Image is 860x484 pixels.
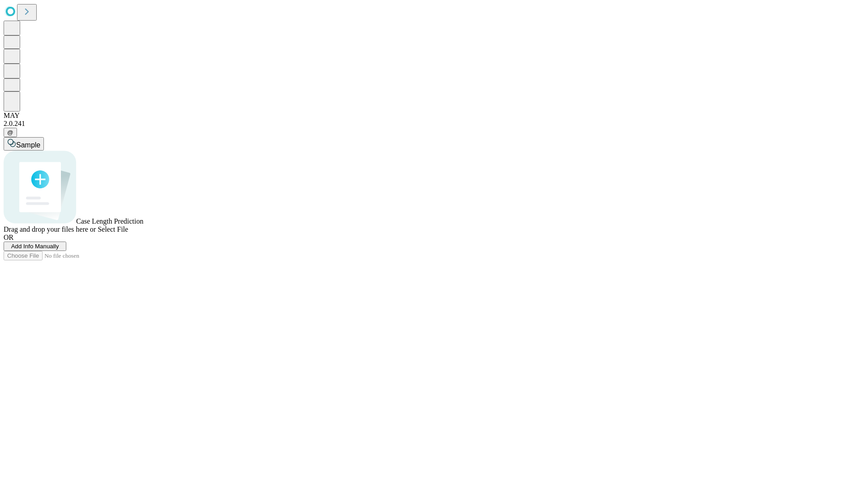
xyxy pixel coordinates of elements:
span: OR [4,233,13,241]
button: @ [4,128,17,137]
span: Case Length Prediction [76,217,143,225]
button: Sample [4,137,44,151]
span: Select File [98,225,128,233]
span: Sample [16,141,40,149]
div: MAY [4,112,856,120]
span: Drag and drop your files here or [4,225,96,233]
button: Add Info Manually [4,242,66,251]
span: @ [7,129,13,136]
div: 2.0.241 [4,120,856,128]
span: Add Info Manually [11,243,59,250]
